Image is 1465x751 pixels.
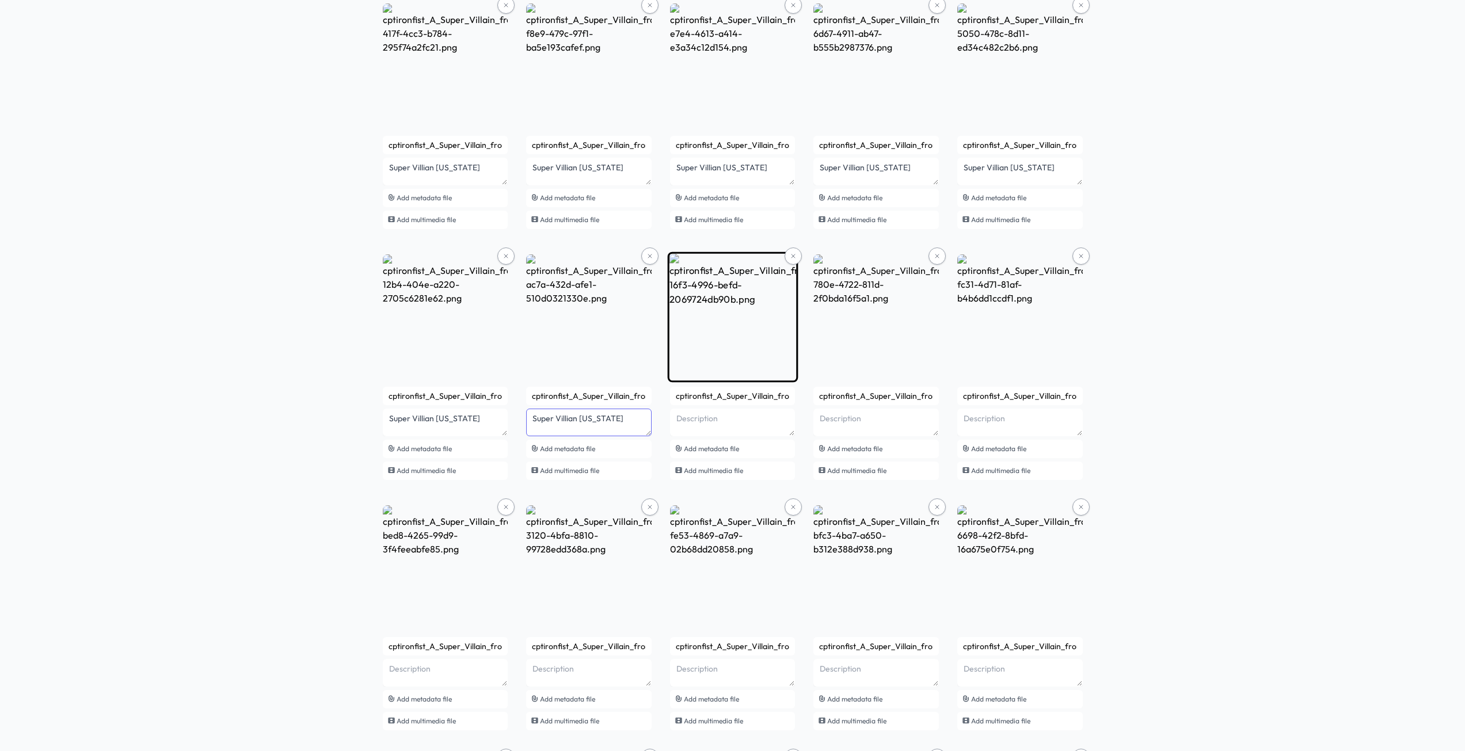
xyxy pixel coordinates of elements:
[540,215,599,224] span: Add multimedia file
[957,254,1083,380] img: cptironfist_A_Super_Villain_from_Hawaii_A_villain_with_a_powerf_eb8f5ed3-fc31-4d71-81af-b4b6dd1cc...
[971,716,1030,725] span: Add multimedia file
[540,466,599,475] span: Add multimedia file
[397,695,452,703] span: Add metadata file
[971,215,1030,224] span: Add multimedia file
[971,466,1030,475] span: Add multimedia file
[827,444,882,453] span: Add metadata file
[670,505,796,631] img: cptironfist_A_Super_Villain_from_Indiana_A_villain_with_a_need__eac20344-fe53-4869-a7a9-02b68dd20...
[813,505,939,631] img: cptironfist_A_Super_Villain_from_Iowa_A_villain_with_a_grim_agr_07300059-bfc3-4ba7-a650-b312e388d...
[526,505,652,631] img: cptironfist_A_Super_Villain_from_Illinois_A_villain_with_a_slee_ebd66bf6-3120-4bfa-8810-99728edd3...
[813,3,939,129] img: cptironfist_A_Super_Villain_from_Arkansas_A_villain_with_a_rugg_29915005-6d67-4911-ab47-b555b2987...
[670,136,796,154] input: Name (cptironfist_A_Super_Villain_from_Arizona_A_fiery_villain_with_m_73c1d1dd-e7e4-4613-a414-e3a...
[670,387,796,405] input: Name (cptironfist_A_Super_Villain_from_Delaware_A_villain_with_a_slee_1712dbd3-16f3-4996-befd-206...
[670,637,796,655] input: Name (cptironfist_A_Super_Villain_from_Indiana_A_villain_with_a_need__eac20344-fe53-4869-a7a9-02b...
[540,193,595,202] span: Add metadata file
[670,3,796,129] img: cptironfist_A_Super_Villain_from_Arizona_A_fiery_villain_with_m_73c1d1dd-e7e4-4613-a414-e3a34c12d...
[827,695,882,703] span: Add metadata file
[540,444,595,453] span: Add metadata file
[397,716,456,725] span: Add multimedia file
[813,637,939,655] input: Name (cptironfist_A_Super_Villain_from_Iowa_A_villain_with_a_grim_agr_07300059-bfc3-4ba7-a650-b31...
[827,215,886,224] span: Add multimedia file
[526,3,652,129] img: cptironfist_A_Super_Villain_from_Alaska_A_towering_figure_cloak_1eb4c1d7-f8e9-479c-97f1-ba5e193ca...
[957,505,1083,631] img: cptironfist_A_Super_Villain_from_Kansas_A_villain_with_a_chaoti_b3a7615e-6698-42f2-8bfd-16a675e0f...
[684,215,743,224] span: Add multimedia file
[383,505,508,631] img: cptironfist_A_Super_Villain_from_Idaho_A_villain_with_a_comical_e9e04eb7-bed8-4265-99d9-3f4feeabf...
[383,387,508,405] input: Name (cptironfist_A_Super_Villain_from_Colorado_A_massive_figure_cove_9df105dc-12b4-404e-a220-270...
[526,136,652,154] input: Name (cptironfist_A_Super_Villain_from_Alaska_A_towering_figure_cloak_1eb4c1d7-f8e9-479c-97f1-ba5...
[957,637,1083,655] input: Name (cptironfist_A_Super_Villain_from_Kansas_A_villain_with_a_chaoti_b3a7615e-6698-42f2-8bfd-16a...
[684,444,739,453] span: Add metadata file
[957,387,1083,405] input: Name (cptironfist_A_Super_Villain_from_Hawaii_A_villain_with_a_powerf_eb8f5ed3-fc31-4d71-81af-b4b...
[526,637,652,655] input: Name (cptironfist_A_Super_Villain_from_Illinois_A_villain_with_a_slee_ebd66bf6-3120-4bfa-8810-997...
[957,136,1083,154] input: Name (cptironfist_A_Super_Villain_from_California_A_sleek_and_stylish_1569a625-5050-478c-8d11-ed3...
[397,466,456,475] span: Add multimedia file
[383,136,508,154] input: Name (cptironfist_A_Super_Villain_from_Alabama_A_menacing_figure_with_d0192e10-417f-4cc3-b784-295...
[684,695,739,703] span: Add metadata file
[397,215,456,224] span: Add multimedia file
[526,254,652,380] img: cptironfist_A_Super_Villain_from_Connecticut_A_villain_dressed__b3caf113-ac7a-432d-afe1-510d03213...
[684,466,743,475] span: Add multimedia file
[667,252,797,382] img: cptironfist_A_Super_Villain_from_Delaware_A_villain_with_a_slee_1712dbd3-16f3-4996-befd-2069724db...
[540,716,599,725] span: Add multimedia file
[971,695,1026,703] span: Add metadata file
[684,716,743,725] span: Add multimedia file
[383,3,508,129] img: cptironfist_A_Super_Villain_from_Alabama_A_menacing_figure_with_d0192e10-417f-4cc3-b784-295f74a2f...
[813,254,939,380] img: cptironfist_A_Super_Villain_from_Georgia_A_villain_with_a_charm_bea6e9c1-780e-4722-811d-2f0bda16f...
[526,387,652,405] input: Name (cptironfist_A_Super_Villain_from_Connecticut_A_villain_dressed__b3caf113-ac7a-432d-afe1-510...
[827,466,886,475] span: Add multimedia file
[684,193,739,202] span: Add metadata file
[397,193,452,202] span: Add metadata file
[397,444,452,453] span: Add metadata file
[827,193,882,202] span: Add metadata file
[827,716,886,725] span: Add multimedia file
[813,387,939,405] input: Name (cptironfist_A_Super_Villain_from_Georgia_A_villain_with_a_charm_bea6e9c1-780e-4722-811d-2f0...
[540,695,595,703] span: Add metadata file
[957,3,1083,129] img: cptironfist_A_Super_Villain_from_California_A_sleek_and_stylish_1569a625-5050-478c-8d11-ed34c482c...
[383,637,508,655] input: Name (cptironfist_A_Super_Villain_from_Idaho_A_villain_with_a_comical_e9e04eb7-bed8-4265-99d9-3f4...
[383,254,508,380] img: cptironfist_A_Super_Villain_from_Colorado_A_massive_figure_cove_9df105dc-12b4-404e-a220-2705c6281...
[971,444,1026,453] span: Add metadata file
[971,193,1026,202] span: Add metadata file
[813,136,939,154] input: Name (cptironfist_A_Super_Villain_from_Arkansas_A_villain_with_a_rugg_29915005-6d67-4911-ab47-b55...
